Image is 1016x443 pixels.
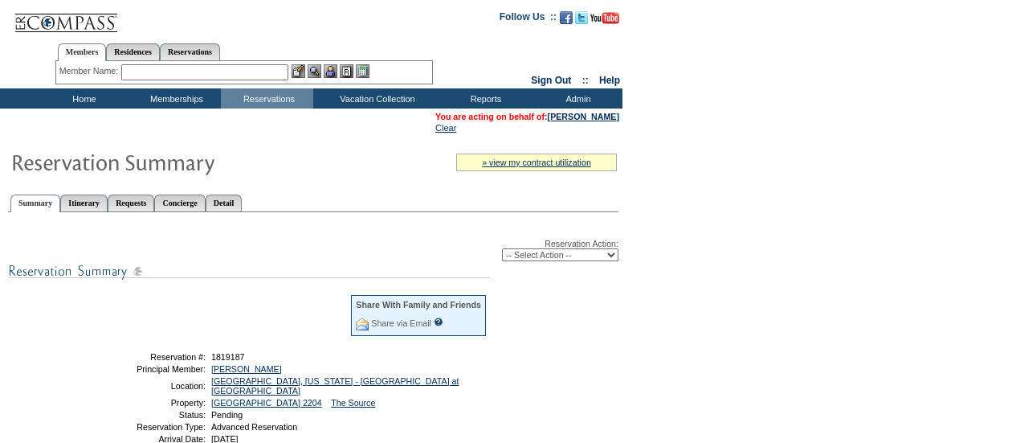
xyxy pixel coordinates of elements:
img: Subscribe to our YouTube Channel [590,12,619,24]
a: Become our fan on Facebook [560,16,573,26]
span: You are acting on behalf of: [435,112,619,121]
img: Follow us on Twitter [575,11,588,24]
a: Clear [435,123,456,133]
img: Reservations [340,64,353,78]
td: Reservations [221,88,313,109]
div: Member Name: [59,64,121,78]
a: [GEOGRAPHIC_DATA] 2204 [211,398,322,408]
img: Reservaton Summary [10,146,332,178]
a: Reservations [160,43,220,60]
td: Reservation #: [91,352,206,362]
span: Advanced Reservation [211,422,297,432]
div: Reservation Action: [8,239,618,261]
td: Reservation Type: [91,422,206,432]
span: Pending [211,410,243,420]
img: Impersonate [324,64,337,78]
td: Property: [91,398,206,408]
a: Follow us on Twitter [575,16,588,26]
span: :: [582,75,589,86]
a: » view my contract utilization [482,158,591,167]
a: Summary [10,195,60,212]
a: [PERSON_NAME] [211,364,282,374]
a: [GEOGRAPHIC_DATA], [US_STATE] - [GEOGRAPHIC_DATA] at [GEOGRAPHIC_DATA] [211,376,459,396]
a: Requests [108,195,154,211]
span: 1819187 [211,352,245,362]
a: [PERSON_NAME] [548,112,619,121]
a: The Source [331,398,375,408]
input: What is this? [434,318,443,326]
a: Concierge [154,195,205,211]
a: Help [599,75,620,86]
td: Follow Us :: [500,10,557,29]
td: Home [36,88,129,109]
a: Share via Email [371,318,431,328]
div: Share With Family and Friends [356,300,481,310]
img: Become our fan on Facebook [560,11,573,24]
td: Admin [530,88,622,109]
a: Members [58,43,107,61]
a: Subscribe to our YouTube Channel [590,16,619,26]
td: Principal Member: [91,364,206,374]
td: Memberships [129,88,221,109]
a: Sign Out [531,75,571,86]
td: Vacation Collection [313,88,438,109]
a: Detail [206,195,243,211]
img: b_calculator.gif [356,64,369,78]
a: Itinerary [60,195,108,211]
td: Reports [438,88,530,109]
img: b_edit.gif [292,64,305,78]
img: subTtlResSummary.gif [8,261,490,281]
img: View [308,64,321,78]
td: Location: [91,376,206,396]
a: Residences [106,43,160,60]
td: Status: [91,410,206,420]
